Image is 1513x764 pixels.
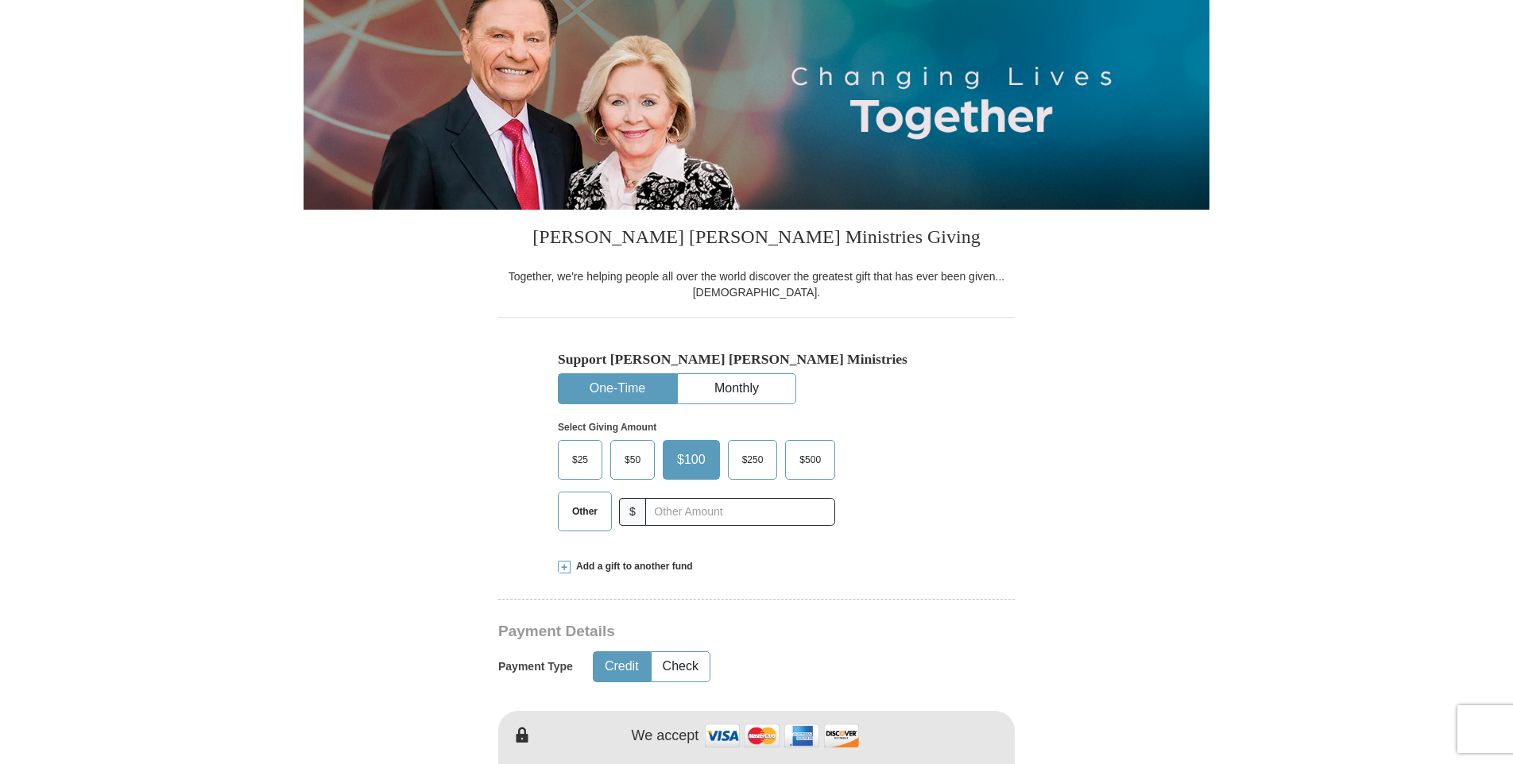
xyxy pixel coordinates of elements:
[652,652,710,681] button: Check
[734,448,772,472] span: $250
[498,660,573,673] h5: Payment Type
[632,727,699,745] h4: We accept
[558,422,656,433] strong: Select Giving Amount
[702,719,861,753] img: credit cards accepted
[678,374,795,403] button: Monthly
[594,652,650,681] button: Credit
[571,560,693,573] span: Add a gift to another fund
[558,351,955,368] h5: Support [PERSON_NAME] [PERSON_NAME] Ministries
[564,500,606,523] span: Other
[559,374,676,403] button: One-Time
[669,448,714,472] span: $100
[619,498,646,526] span: $
[498,210,1015,268] h3: [PERSON_NAME] [PERSON_NAME] Ministries Giving
[564,448,596,472] span: $25
[791,448,829,472] span: $500
[645,498,835,526] input: Other Amount
[498,623,904,641] h3: Payment Details
[498,268,1015,300] div: Together, we're helping people all over the world discover the greatest gift that has ever been g...
[617,448,648,472] span: $50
